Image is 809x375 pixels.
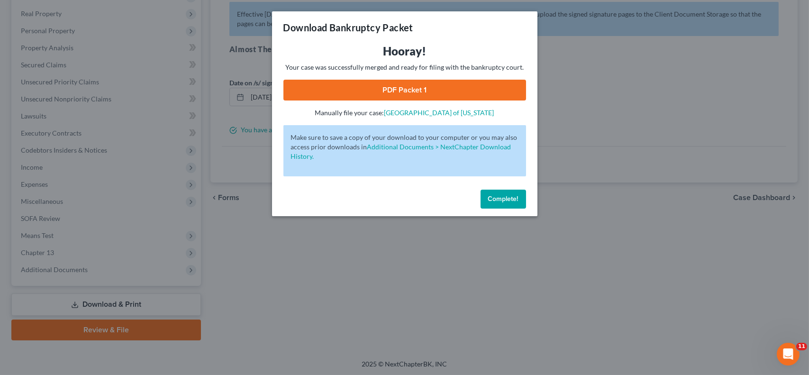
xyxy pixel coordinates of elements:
a: [GEOGRAPHIC_DATA] of [US_STATE] [384,109,494,117]
span: 11 [796,343,807,350]
h3: Hooray! [283,44,526,59]
p: Make sure to save a copy of your download to your computer or you may also access prior downloads in [291,133,518,161]
a: PDF Packet 1 [283,80,526,101]
button: Complete! [481,190,526,209]
a: Additional Documents > NextChapter Download History. [291,143,511,160]
span: Complete! [488,195,518,203]
p: Manually file your case: [283,108,526,118]
p: Your case was successfully merged and ready for filing with the bankruptcy court. [283,63,526,72]
iframe: Intercom live chat [777,343,800,366]
h3: Download Bankruptcy Packet [283,21,413,34]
